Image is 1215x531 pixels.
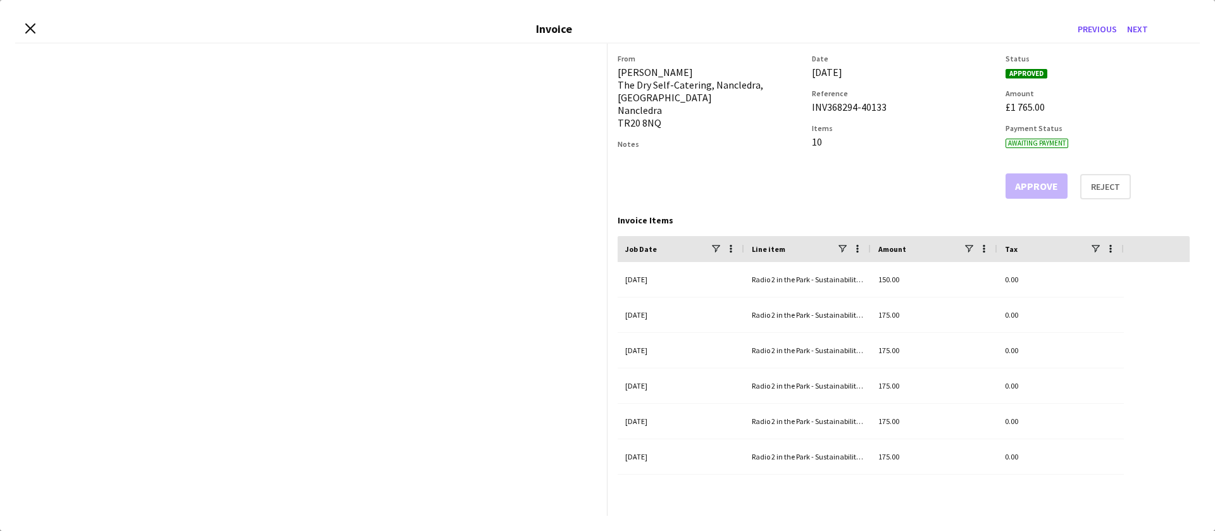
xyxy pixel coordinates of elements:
h3: Invoice [536,22,572,36]
span: Approved [1006,69,1047,78]
div: 175.00 [871,475,997,509]
div: 175.00 [871,297,997,332]
div: 0.00 [997,297,1124,332]
div: 150.00 [871,262,997,297]
div: Radio 2 in the Park - Sustainability Assistant (salary) [744,404,871,439]
button: Reject [1080,174,1131,199]
span: Job Date [625,244,657,254]
div: [DATE] [618,368,744,403]
div: [DATE] [618,475,744,509]
div: 0.00 [997,475,1124,509]
h3: Notes [618,139,802,149]
div: Invoice Items [618,215,1190,226]
div: £1 765.00 [1006,101,1190,113]
div: 0.00 [997,333,1124,368]
div: INV368294-40133 [812,101,996,113]
span: Line item [752,244,785,254]
h3: Date [812,54,996,63]
div: Radio 2 in the Park - Sustainability Assistant (salary) [744,262,871,297]
button: Next [1122,19,1153,39]
div: [DATE] [618,297,744,332]
span: Awaiting payment [1006,139,1068,148]
h3: From [618,54,802,63]
div: 0.00 [997,439,1124,474]
div: Radio 2 in the Park - Sustainability Assistant (salary) [744,333,871,368]
div: [PERSON_NAME] The Dry Self-Catering, Nancledra, [GEOGRAPHIC_DATA] Nancledra TR20 8NQ [618,66,802,129]
div: 10 [812,135,996,148]
h3: Amount [1006,89,1190,98]
div: 0.00 [997,262,1124,297]
div: [DATE] [618,439,744,474]
button: Previous [1073,19,1122,39]
div: 0.00 [997,404,1124,439]
h3: Reference [812,89,996,98]
div: 175.00 [871,333,997,368]
h3: Items [812,123,996,133]
h3: Payment Status [1006,123,1190,133]
div: [DATE] [812,66,996,78]
div: Radio 2 in the Park - Sustainability Assistant (salary) [744,368,871,403]
div: 175.00 [871,439,997,474]
div: [DATE] [618,262,744,297]
h3: Status [1006,54,1190,63]
div: 175.00 [871,404,997,439]
div: Radio 2 in the Park - Sustainability Assistant (salary) [744,297,871,332]
div: [DATE] [618,333,744,368]
div: Radio 2 in the Park - Sustainability Assistant (salary) [744,475,871,509]
div: 0.00 [997,368,1124,403]
div: 175.00 [871,368,997,403]
div: [DATE] [618,404,744,439]
div: Radio 2 in the Park - Sustainability Assistant (salary) [744,439,871,474]
span: Tax [1005,244,1018,254]
span: Amount [878,244,906,254]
